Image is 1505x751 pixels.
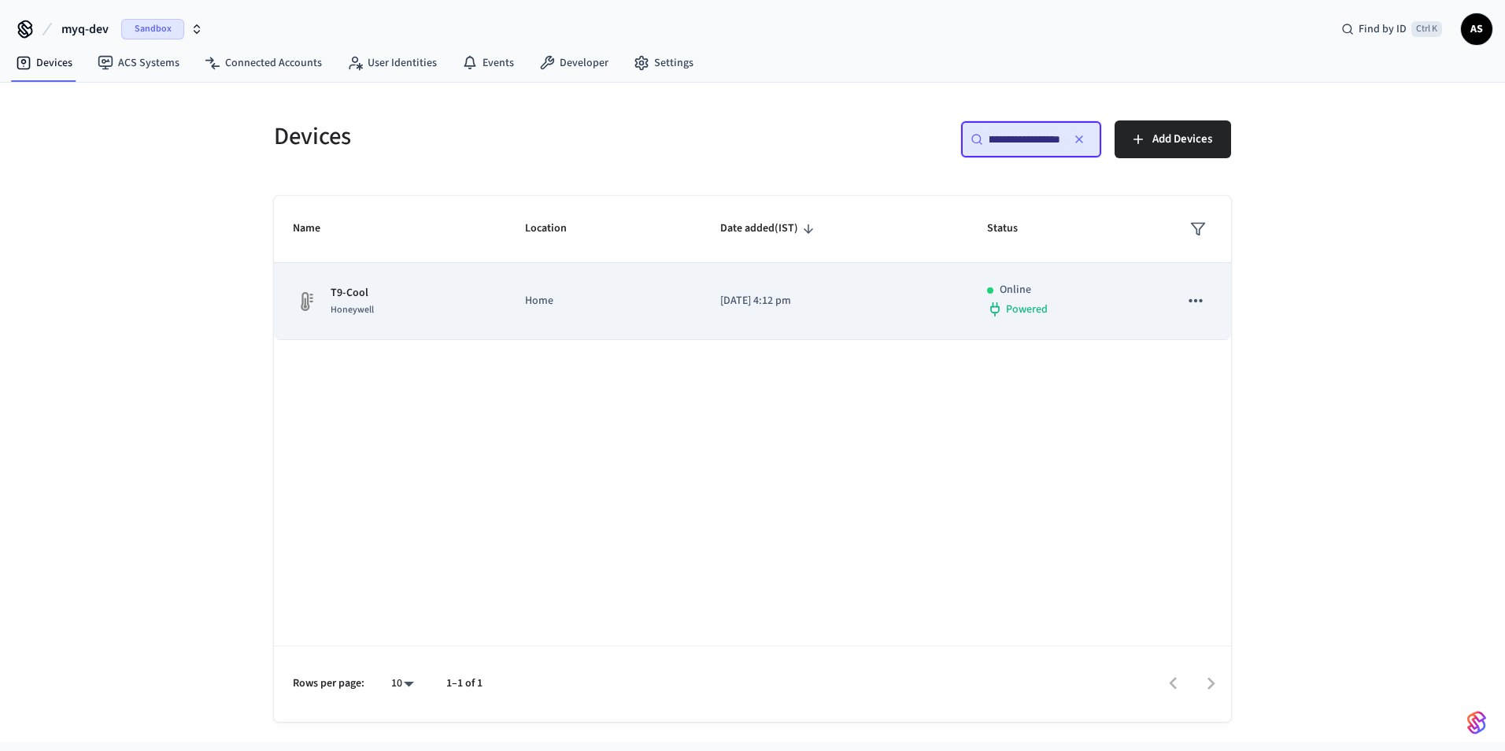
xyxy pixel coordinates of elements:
a: Settings [621,49,706,77]
span: AS [1462,15,1491,43]
p: Online [1000,282,1031,298]
span: Add Devices [1152,129,1212,150]
h5: Devices [274,120,743,153]
div: 10 [383,672,421,695]
span: Name [293,216,341,241]
button: AS [1461,13,1492,45]
a: Events [449,49,527,77]
span: myq-dev [61,20,109,39]
a: Devices [3,49,85,77]
span: Honeywell [331,303,374,316]
p: Rows per page: [293,675,364,692]
span: Ctrl K [1411,21,1442,37]
span: Date added(IST) [720,216,819,241]
p: T9-Cool [331,285,374,302]
p: Home [525,293,682,309]
img: thermostat_fallback [293,289,318,314]
p: [DATE] 4:12 pm [720,293,948,309]
span: Sandbox [121,19,184,39]
span: Status [987,216,1038,241]
div: Find by IDCtrl K [1329,15,1455,43]
a: Developer [527,49,621,77]
span: Location [525,216,587,241]
p: 1–1 of 1 [446,675,483,692]
button: Add Devices [1115,120,1231,158]
img: SeamLogoGradient.69752ec5.svg [1467,710,1486,735]
a: User Identities [335,49,449,77]
span: Powered [1006,302,1048,317]
a: Connected Accounts [192,49,335,77]
a: ACS Systems [85,49,192,77]
table: sticky table [274,196,1231,340]
span: Find by ID [1359,21,1407,37]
